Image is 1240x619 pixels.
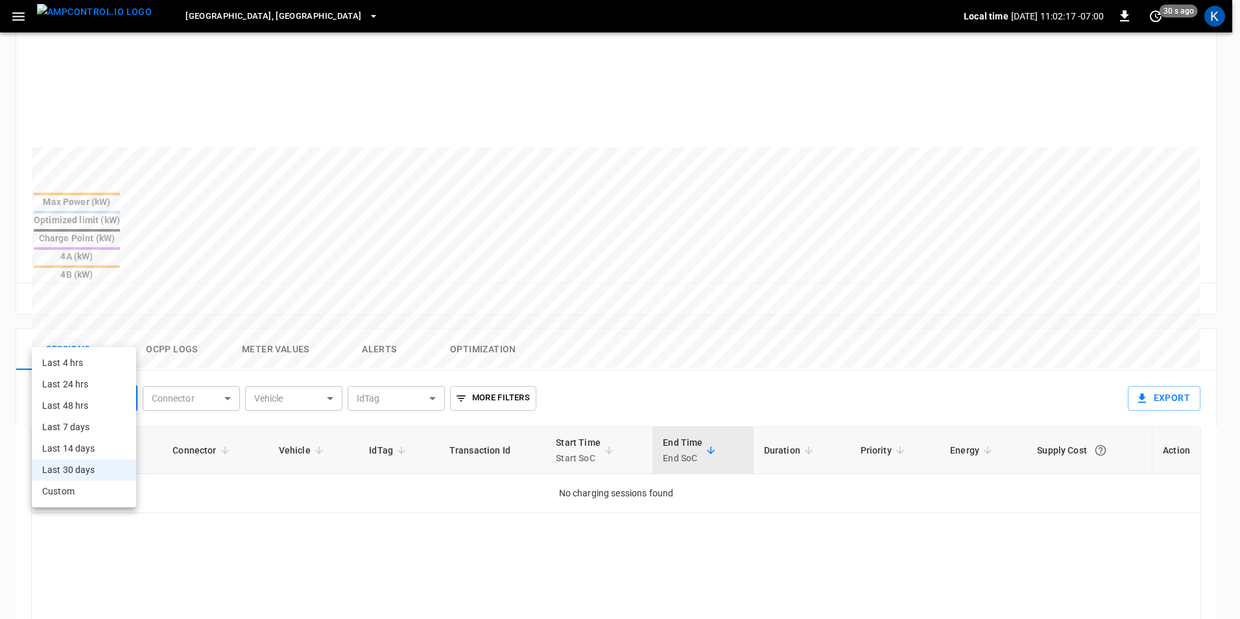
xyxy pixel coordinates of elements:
li: Last 30 days [32,459,136,481]
li: Last 48 hrs [32,395,136,417]
li: Last 14 days [32,438,136,459]
li: Last 4 hrs [32,352,136,374]
li: Custom [32,481,136,502]
li: Last 7 days [32,417,136,438]
li: Last 24 hrs [32,374,136,395]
